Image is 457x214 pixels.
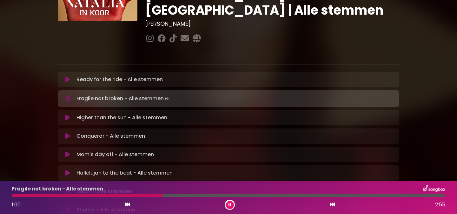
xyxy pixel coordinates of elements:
p: Ready for the ride - Alle stemmen [76,76,163,83]
span: 1:00 [12,201,21,208]
img: songbox-logo-white.png [423,185,445,193]
img: waveform4.gif [164,94,173,103]
p: Mom's day off - Alle stemmen [76,151,154,158]
h3: [PERSON_NAME] [145,20,399,27]
p: Conqueror - Alle stemmen [76,132,145,140]
p: Hallelujah to the beat - Alle stemmen [76,169,173,177]
p: Fragile not broken - Alle stemmen [12,185,103,193]
span: 2:55 [435,201,445,209]
p: Higher than the sun - Alle stemmen [76,114,167,121]
p: Fragile not broken - Alle stemmen [76,94,173,103]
